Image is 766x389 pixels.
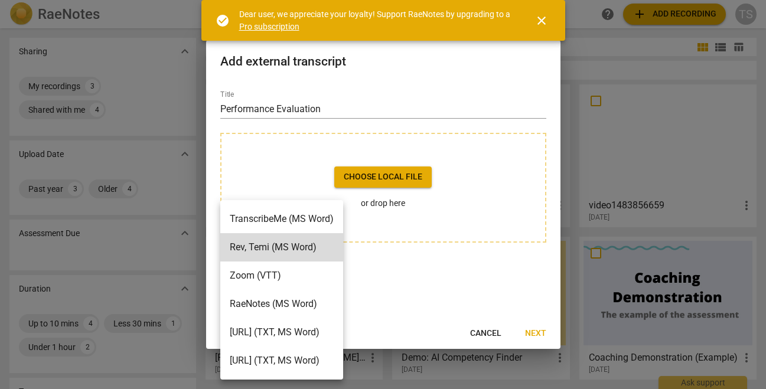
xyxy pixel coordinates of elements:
[220,205,343,233] li: TranscribeMe (MS Word)
[534,14,549,28] span: close
[220,290,343,318] li: RaeNotes (MS Word)
[239,22,299,31] a: Pro subscription
[239,8,513,32] div: Dear user, we appreciate your loyalty! Support RaeNotes by upgrading to a
[216,14,230,28] span: check_circle
[220,346,343,375] li: [URL] (TXT, MS Word)
[220,261,343,290] li: Zoom (VTT)
[220,318,343,346] li: [URL] (TXT, MS Word)
[527,6,556,35] button: Close
[220,233,343,261] li: Rev, Temi (MS Word)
